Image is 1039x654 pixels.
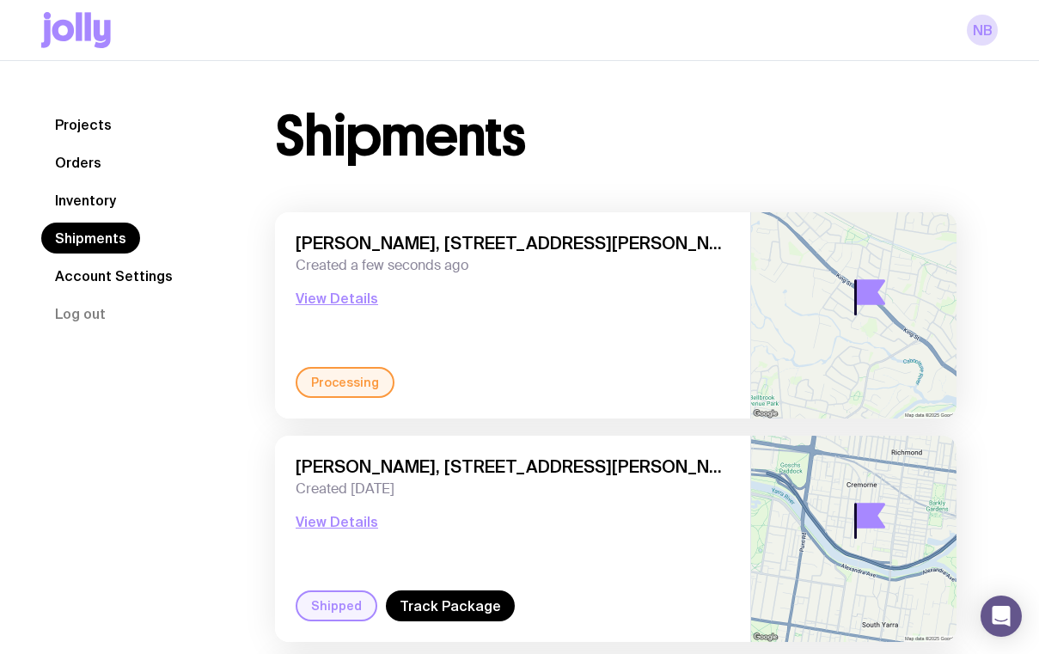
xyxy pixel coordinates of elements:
a: Orders [41,147,115,178]
a: Track Package [386,590,515,621]
img: staticmap [751,436,956,642]
span: Created [DATE] [296,480,730,498]
div: Processing [296,367,394,398]
span: Created a few seconds ago [296,257,730,274]
button: View Details [296,511,378,532]
span: [PERSON_NAME], [STREET_ADDRESS][PERSON_NAME] [296,233,730,254]
a: Inventory [41,185,130,216]
span: [PERSON_NAME], [STREET_ADDRESS][PERSON_NAME] [296,456,730,477]
button: Log out [41,298,119,329]
a: Account Settings [41,260,186,291]
a: Projects [41,109,125,140]
div: Shipped [296,590,377,621]
a: Shipments [41,223,140,254]
img: staticmap [751,212,956,419]
div: Open Intercom Messenger [981,596,1022,637]
h1: Shipments [275,109,525,164]
a: NB [967,15,998,46]
button: View Details [296,288,378,309]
